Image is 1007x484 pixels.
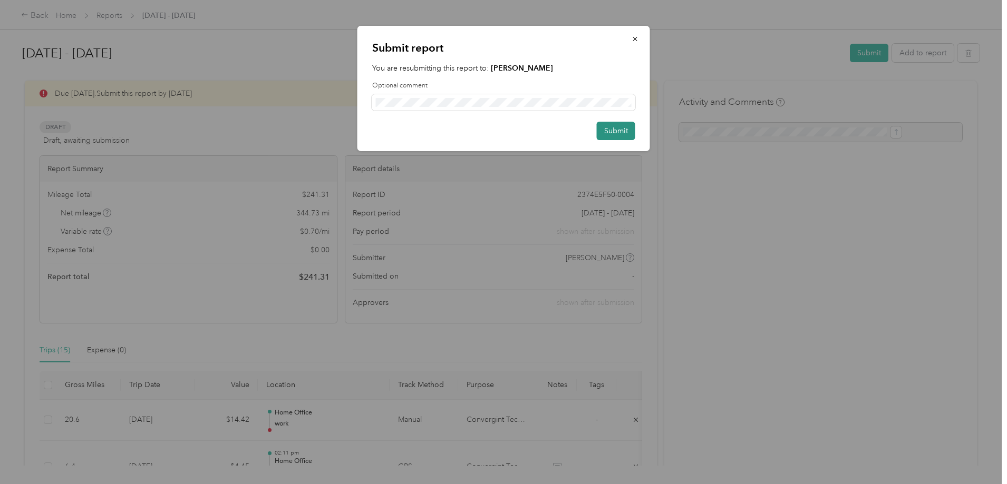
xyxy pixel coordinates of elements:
[948,425,1007,484] iframe: Everlance-gr Chat Button Frame
[372,41,635,55] p: Submit report
[372,63,635,74] p: You are resubmitting this report to:
[491,64,553,73] strong: [PERSON_NAME]
[597,122,635,140] button: Submit
[372,81,635,91] label: Optional comment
